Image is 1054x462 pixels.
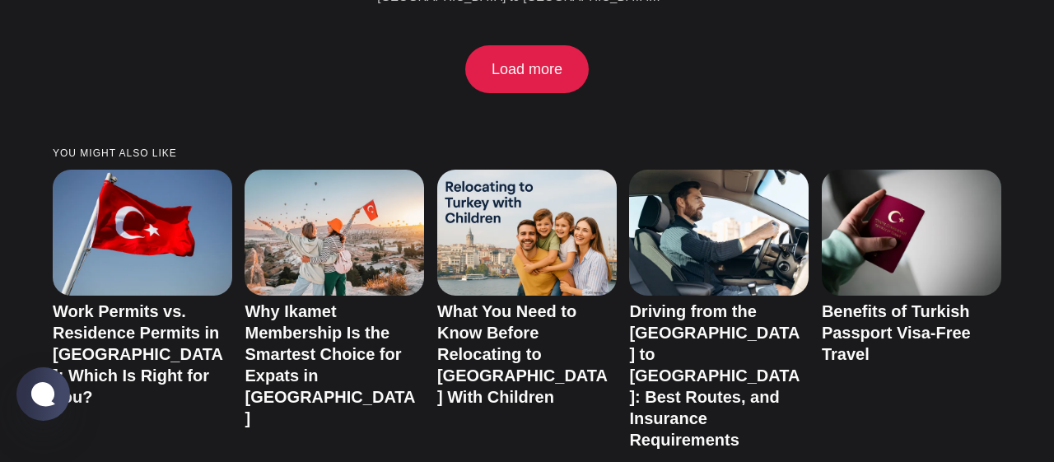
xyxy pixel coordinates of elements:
[629,302,800,449] a: Driving from the [GEOGRAPHIC_DATA] to [GEOGRAPHIC_DATA]: Best Routes, and Insurance Requirements
[822,302,971,363] a: Benefits of Turkish Passport Visa-Free Travel
[822,170,1001,296] img: Benefits of Turkish Passport Visa-Free Travel
[465,45,590,93] button: Load more
[53,170,232,296] img: Work Permits vs. Residence Permits in Türkiye: Which Is Right for You?
[53,302,223,406] a: Work Permits vs. Residence Permits in [GEOGRAPHIC_DATA]: Which Is Right for You?
[245,302,415,427] a: Why Ikamet Membership Is the Smartest Choice for Expats in [GEOGRAPHIC_DATA]
[629,170,809,296] img: Driving from the UK to Türkiye: Best Routes, and Insurance Requirements
[245,170,424,296] img: Why Ikamet Membership Is the Smartest Choice for Expats in Türkiye
[437,170,617,296] img: What You Need to Know Before Relocating to Turkey With Children
[53,148,1001,159] small: You might also like
[437,302,608,406] a: What You Need to Know Before Relocating to [GEOGRAPHIC_DATA] With Children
